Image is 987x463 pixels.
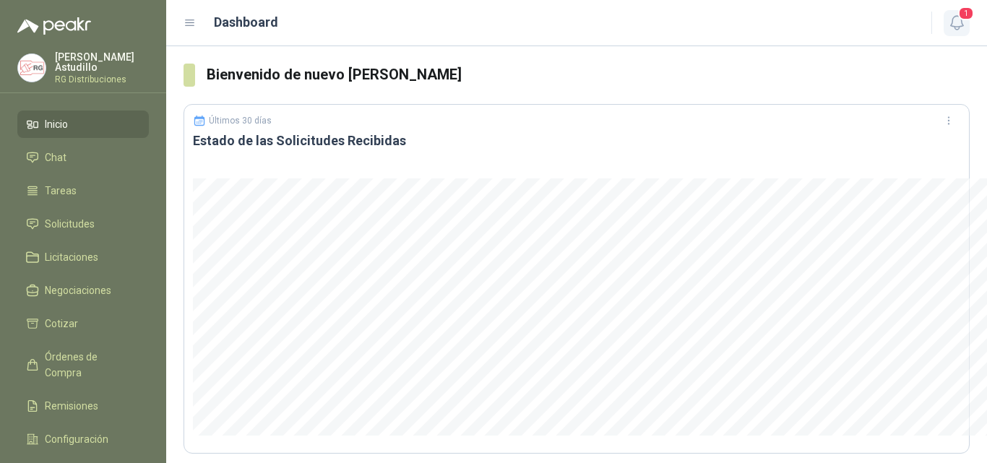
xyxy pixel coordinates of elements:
h3: Estado de las Solicitudes Recibidas [193,132,960,150]
a: Negociaciones [17,277,149,304]
button: 1 [944,10,970,36]
a: Cotizar [17,310,149,337]
span: Cotizar [45,316,78,332]
p: RG Distribuciones [55,75,149,84]
a: Chat [17,144,149,171]
p: [PERSON_NAME] Astudillo [55,52,149,72]
h3: Bienvenido de nuevo [PERSON_NAME] [207,64,970,86]
span: Remisiones [45,398,98,414]
span: Negociaciones [45,282,111,298]
p: Últimos 30 días [209,116,272,126]
img: Company Logo [18,54,46,82]
a: Tareas [17,177,149,204]
a: Remisiones [17,392,149,420]
a: Órdenes de Compra [17,343,149,386]
span: Tareas [45,183,77,199]
a: Licitaciones [17,243,149,271]
img: Logo peakr [17,17,91,35]
a: Solicitudes [17,210,149,238]
h1: Dashboard [214,12,278,33]
span: Órdenes de Compra [45,349,135,381]
span: Licitaciones [45,249,98,265]
span: Solicitudes [45,216,95,232]
span: Chat [45,150,66,165]
a: Inicio [17,111,149,138]
span: Inicio [45,116,68,132]
a: Configuración [17,425,149,453]
span: Configuración [45,431,108,447]
span: 1 [958,7,974,20]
